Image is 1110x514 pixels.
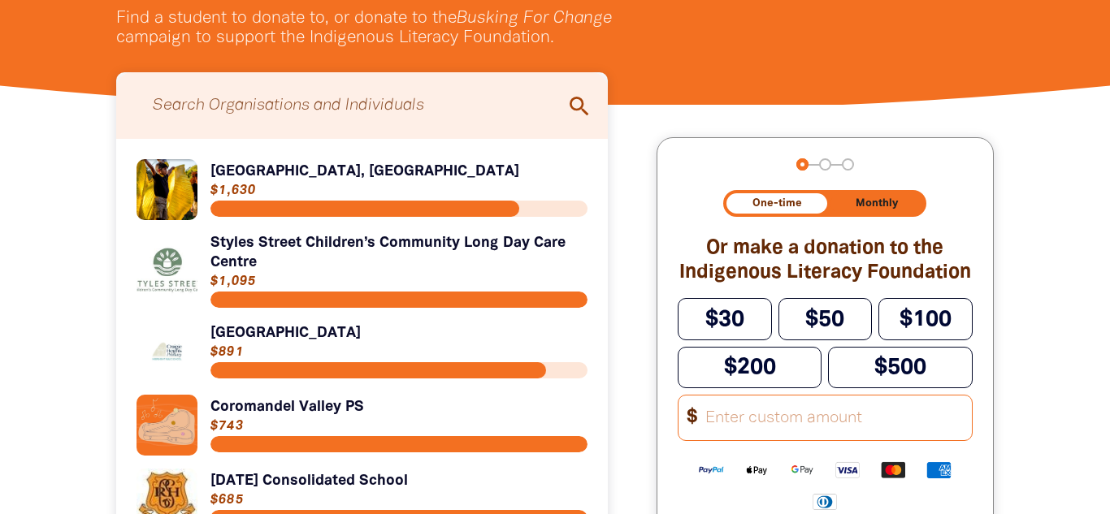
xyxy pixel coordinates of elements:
[870,460,916,479] img: Mastercard logo
[457,11,612,26] em: Busking For Change
[830,193,924,214] button: Monthly
[726,193,827,214] button: One-time
[678,298,772,339] button: $30
[805,309,844,330] span: $50
[778,298,873,339] button: $50
[566,93,592,119] i: search
[900,309,952,330] span: $100
[705,309,744,330] span: $30
[874,357,926,378] span: $500
[856,198,898,209] span: Monthly
[842,158,854,171] button: Navigate to step 3 of 3 to enter your payment details
[116,9,685,48] p: Find a student to donate to, or donate to the campaign to support the Indigenous Literacy Foundat...
[734,460,779,479] img: Apple Pay logo
[825,460,870,479] img: Visa logo
[779,460,825,479] img: Google Pay logo
[878,298,973,339] button: $100
[796,158,809,171] button: Navigate to step 1 of 3 to enter your donation amount
[724,357,776,378] span: $200
[819,158,831,171] button: Navigate to step 2 of 3 to enter your details
[916,460,961,479] img: American Express logo
[695,395,972,440] input: Enter custom amount
[723,190,926,217] div: Donation frequency
[678,347,822,388] button: $200
[678,236,973,285] h2: Or make a donation to the Indigenous Literacy Foundation
[828,347,973,388] button: $500
[688,460,734,479] img: Paypal logo
[752,198,802,209] span: One-time
[679,402,698,434] span: $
